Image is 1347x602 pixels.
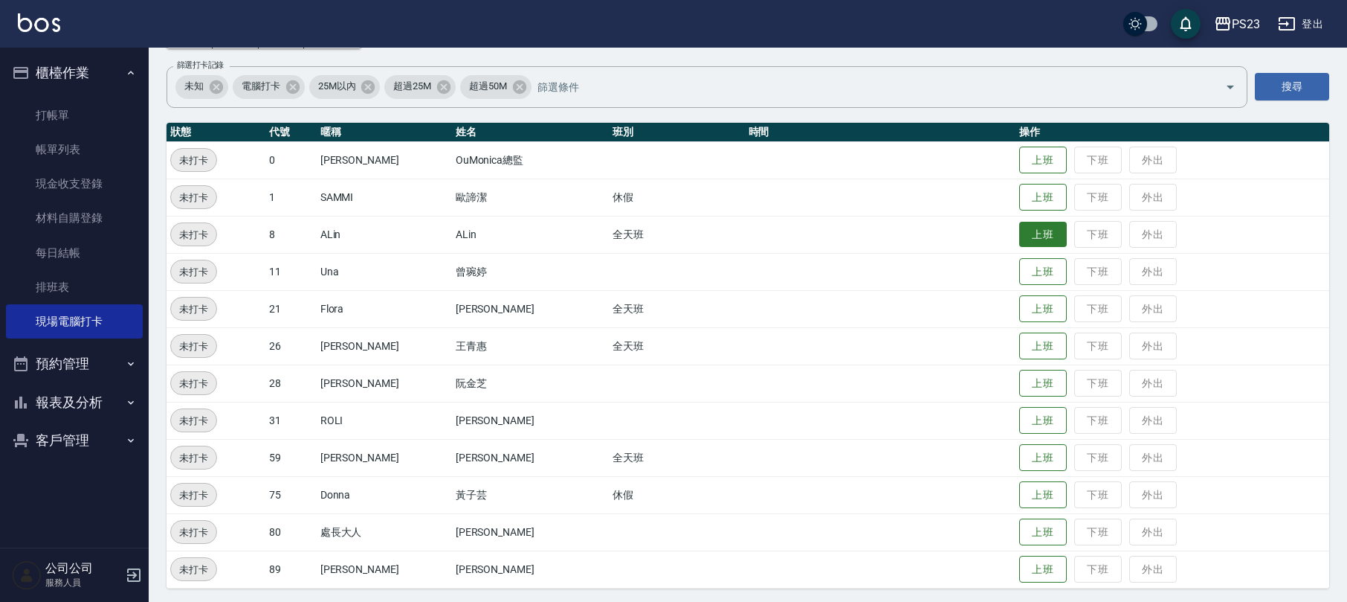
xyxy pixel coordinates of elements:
[452,141,610,179] td: OuMonica總監
[171,153,216,168] span: 未打卡
[1019,519,1067,546] button: 上班
[171,190,216,205] span: 未打卡
[171,339,216,354] span: 未打卡
[317,439,452,476] td: [PERSON_NAME]
[171,301,216,317] span: 未打卡
[1019,481,1067,509] button: 上班
[171,376,216,391] span: 未打卡
[609,179,744,216] td: 休假
[452,327,610,365] td: 王青惠
[452,123,610,142] th: 姓名
[233,75,305,99] div: 電腦打卡
[171,450,216,466] span: 未打卡
[309,79,365,94] span: 25M以內
[6,54,143,92] button: 櫃檯作業
[534,74,1199,100] input: 篩選條件
[317,402,452,439] td: ROLI
[233,79,289,94] span: 電腦打卡
[609,123,744,142] th: 班別
[265,439,317,476] td: 59
[1019,295,1067,323] button: 上班
[18,13,60,32] img: Logo
[265,141,317,179] td: 0
[265,179,317,216] td: 1
[460,79,516,94] span: 超過50M
[171,413,216,429] span: 未打卡
[317,551,452,588] td: [PERSON_NAME]
[317,513,452,551] td: 處長大人
[317,123,452,142] th: 暱稱
[317,476,452,513] td: Donna
[384,75,456,99] div: 超過25M
[171,487,216,503] span: 未打卡
[452,402,610,439] td: [PERSON_NAME]
[175,79,213,94] span: 未知
[45,561,121,576] h5: 公司公司
[265,327,317,365] td: 26
[609,216,744,253] td: 全天班
[317,365,452,402] td: [PERSON_NAME]
[452,365,610,402] td: 阮金芝
[265,123,317,142] th: 代號
[317,290,452,327] td: Flora
[1019,258,1067,286] button: 上班
[609,476,744,513] td: 休假
[1019,556,1067,583] button: 上班
[1019,222,1067,248] button: 上班
[452,179,610,216] td: 歐諦潔
[452,253,610,290] td: 曾琬婷
[452,439,610,476] td: [PERSON_NAME]
[1272,10,1329,38] button: 登出
[265,402,317,439] td: 31
[317,141,452,179] td: [PERSON_NAME]
[177,60,224,71] label: 篩選打卡記錄
[6,167,143,201] a: 現金收支登錄
[171,227,216,243] span: 未打卡
[6,345,143,383] button: 預約管理
[167,123,265,142] th: 狀態
[309,75,381,99] div: 25M以內
[452,476,610,513] td: 黃子芸
[171,525,216,540] span: 未打卡
[609,439,744,476] td: 全天班
[6,132,143,167] a: 帳單列表
[12,560,42,590] img: Person
[460,75,532,99] div: 超過50M
[1255,73,1329,100] button: 搜尋
[171,562,216,577] span: 未打卡
[1019,147,1067,174] button: 上班
[6,421,143,460] button: 客戶管理
[6,201,143,235] a: 材料自購登錄
[6,304,143,339] a: 現場電腦打卡
[452,551,610,588] td: [PERSON_NAME]
[171,264,216,280] span: 未打卡
[1019,370,1067,397] button: 上班
[6,383,143,422] button: 報表及分析
[452,216,610,253] td: ALin
[6,270,143,304] a: 排班表
[452,290,610,327] td: [PERSON_NAME]
[1218,75,1242,99] button: Open
[1019,444,1067,472] button: 上班
[265,476,317,513] td: 75
[317,216,452,253] td: ALin
[1232,15,1260,33] div: PS23
[1019,333,1067,360] button: 上班
[745,123,1015,142] th: 時間
[45,576,121,589] p: 服務人員
[265,513,317,551] td: 80
[265,216,317,253] td: 8
[1171,9,1201,39] button: save
[384,79,440,94] span: 超過25M
[317,327,452,365] td: [PERSON_NAME]
[6,236,143,270] a: 每日結帳
[265,290,317,327] td: 21
[1019,184,1067,211] button: 上班
[609,290,744,327] td: 全天班
[317,179,452,216] td: SAMMI
[265,253,317,290] td: 11
[1015,123,1329,142] th: 操作
[175,75,228,99] div: 未知
[1208,9,1266,39] button: PS23
[452,513,610,551] td: [PERSON_NAME]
